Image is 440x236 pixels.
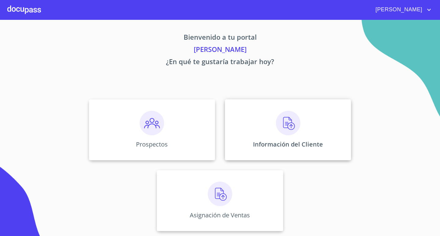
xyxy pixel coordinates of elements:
[140,111,164,135] img: prospectos.png
[276,111,300,135] img: carga.png
[371,5,425,15] span: [PERSON_NAME]
[32,44,408,56] p: [PERSON_NAME]
[190,211,250,219] p: Asignación de Ventas
[32,32,408,44] p: Bienvenido a tu portal
[371,5,433,15] button: account of current user
[208,182,232,206] img: carga.png
[32,56,408,69] p: ¿En qué te gustaría trabajar hoy?
[136,140,168,148] p: Prospectos
[253,140,323,148] p: Información del Cliente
